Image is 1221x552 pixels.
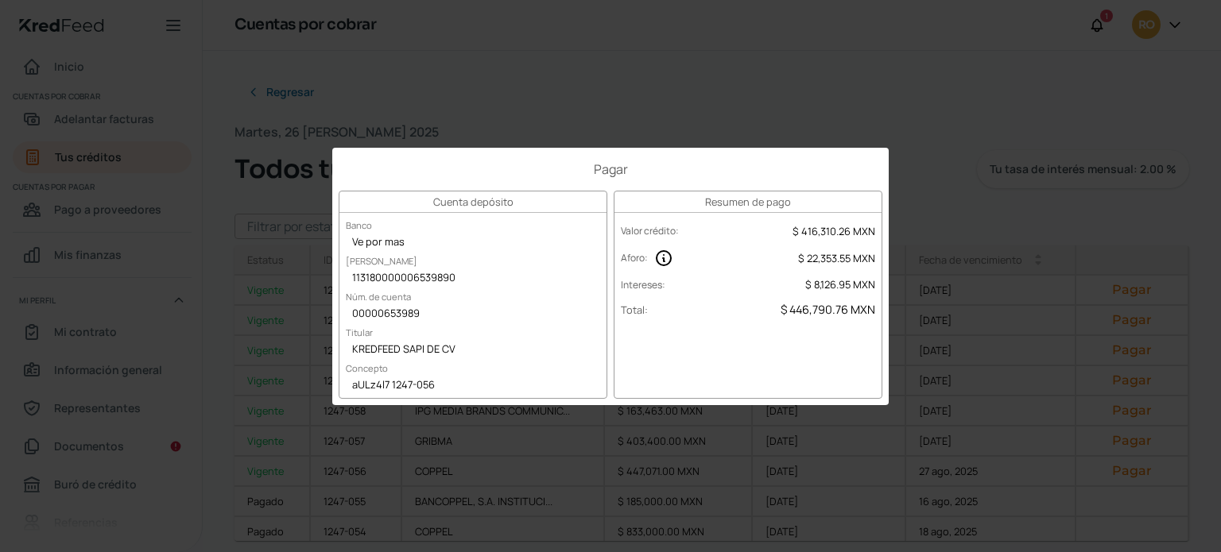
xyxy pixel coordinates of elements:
[614,191,882,213] h3: Resumen de pago
[339,213,378,237] label: Banco
[339,284,417,309] label: Núm. de cuenta
[339,374,607,398] div: aULz4l7 1247-056
[798,251,875,265] span: $ 22,353.55 MXN
[793,224,875,238] span: $ 416,310.26 MXN
[339,338,607,362] div: KREDFEED SAPI DE CV
[339,231,607,255] div: Ve por mas
[621,251,648,264] label: Aforo :
[339,356,394,380] label: Concepto
[339,320,379,345] label: Titular
[339,267,607,291] div: 113180000006539890
[339,191,607,213] h3: Cuenta depósito
[781,302,875,317] span: $ 446,790.76 MXN
[339,249,424,273] label: [PERSON_NAME]
[339,303,607,326] div: 00000653989
[805,277,875,291] span: $ 8,126.95 MXN
[621,303,648,317] label: Total :
[621,224,679,237] label: Valor crédito :
[621,278,665,291] label: Intereses :
[339,160,882,178] h1: Pagar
